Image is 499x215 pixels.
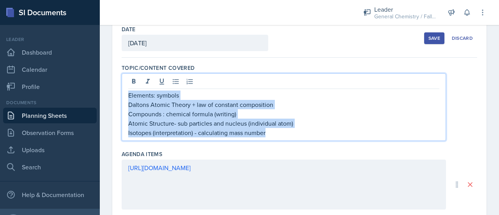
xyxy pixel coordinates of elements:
a: Uploads [3,142,97,158]
a: Search [3,159,97,175]
p: Elements: symbols [128,91,439,100]
label: Topic/Content Covered [122,64,195,72]
div: Leader [3,36,97,43]
a: Dashboard [3,44,97,60]
p: Daltons Atomic Theory + law of constant composition [128,100,439,109]
div: Leader [374,5,437,14]
div: Documents [3,99,97,106]
p: Compounds : chemical formula (writing) [128,109,439,119]
label: Date [122,25,135,33]
a: Calendar [3,62,97,77]
div: Discard [452,35,473,41]
p: Atomic Structure- sub particles and nucleus (individual atom) [128,119,439,128]
button: Save [424,32,444,44]
label: Agenda items [122,150,162,158]
a: Profile [3,79,97,94]
p: Isotopes (interpretation) - calculating mass number [128,128,439,137]
a: [URL][DOMAIN_NAME] [128,163,191,172]
a: Planning Sheets [3,108,97,123]
a: Observation Forms [3,125,97,140]
div: Save [428,35,440,41]
button: Discard [448,32,477,44]
div: Help & Documentation [3,187,97,203]
div: General Chemistry / Fall 2025 [374,12,437,21]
